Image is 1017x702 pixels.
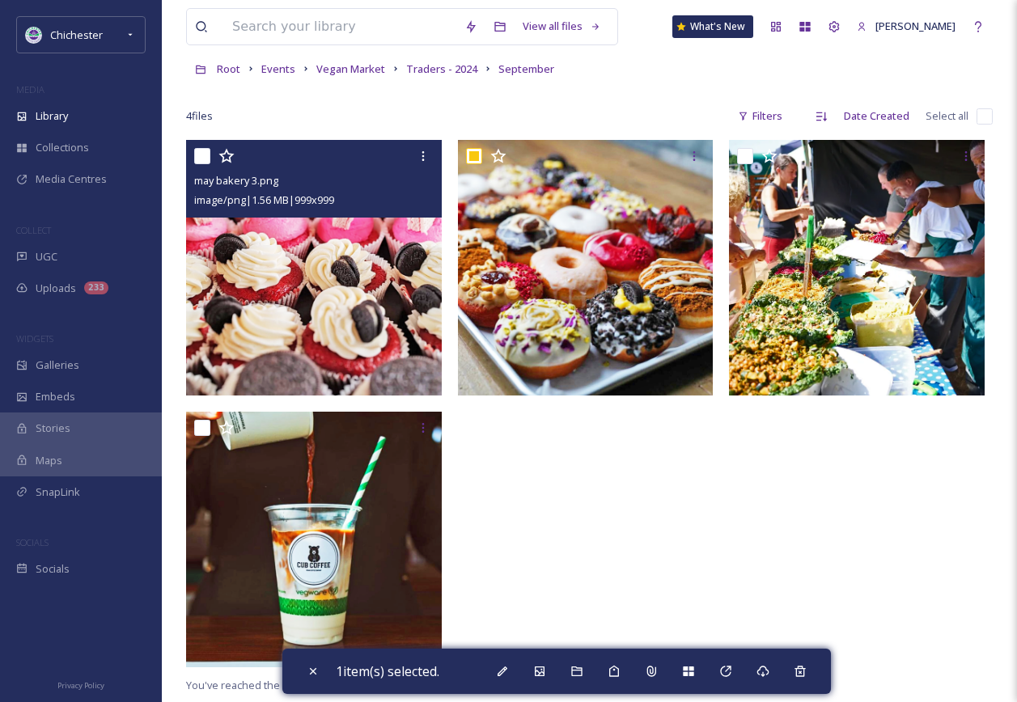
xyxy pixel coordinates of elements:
div: Filters [730,100,790,132]
div: Date Created [836,100,917,132]
span: Uploads [36,281,76,296]
span: Media Centres [36,171,107,187]
span: Events [261,61,295,76]
span: COLLECT [16,224,51,236]
span: Chichester [50,27,103,42]
span: Vegan Market [316,61,385,76]
span: Privacy Policy [57,680,104,691]
input: Search your library [224,9,456,44]
a: View all files [515,11,609,42]
span: Galleries [36,357,79,373]
span: Socials [36,561,70,577]
span: WIDGETS [16,332,53,345]
span: 4 file s [186,108,213,124]
span: Select all [926,108,968,124]
span: September [498,61,554,76]
span: MEDIA [16,83,44,95]
span: [PERSON_NAME] [875,19,956,33]
a: Root [217,59,240,78]
span: Traders - 2024 [406,61,477,76]
a: [PERSON_NAME] [849,11,964,42]
span: You've reached the end [186,678,302,692]
span: Library [36,108,68,124]
img: may bakery 3.png [186,140,442,395]
a: September [498,59,554,78]
span: Collections [36,140,89,155]
span: Root [217,61,240,76]
span: may bakery 3.png [194,173,278,188]
img: Logo_of_Chichester_District_Council.png [26,27,42,43]
img: Doughnutz 3.png [458,140,714,395]
a: What's New [672,15,753,38]
a: Privacy Policy [57,675,104,694]
span: SOCIALS [16,536,49,548]
span: image/png | 1.56 MB | 999 x 999 [194,192,334,207]
span: Maps [36,453,62,468]
span: SnapLink [36,484,80,500]
span: Embeds [36,389,75,404]
span: Stories [36,421,70,436]
div: 233 [84,281,108,294]
a: Events [261,59,295,78]
span: 1 item(s) selected. [336,662,439,680]
a: Traders - 2024 [406,59,477,78]
img: Cub coffee 3.png [186,412,442,667]
img: Mel Tropical 3.png [729,140,985,395]
span: UGC [36,249,57,264]
a: Vegan Market [316,59,385,78]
